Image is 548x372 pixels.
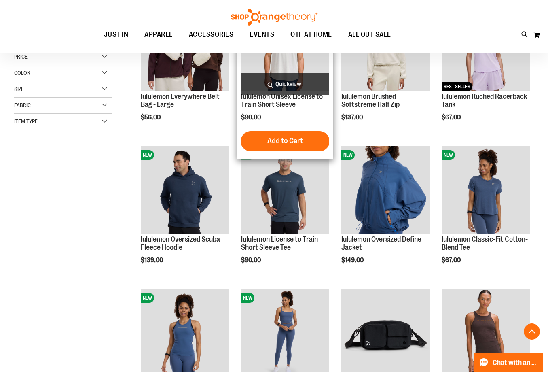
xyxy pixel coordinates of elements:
span: $90.00 [241,257,262,264]
span: $67.00 [442,114,462,121]
span: Size [14,86,24,92]
span: BEST SELLER [442,82,472,91]
img: lululemon Oversized Scuba Fleece Hoodie [141,146,229,234]
button: Chat with an Expert [474,353,544,372]
div: product [137,142,233,285]
span: $90.00 [241,114,262,121]
a: lululemon Unisex License to Train Short Sleeve [241,92,323,108]
span: Add to Cart [267,136,303,145]
a: lululemon Ruched Racerback Tank [442,92,527,108]
span: $56.00 [141,114,162,121]
span: Item Type [14,118,38,125]
button: Back To Top [524,323,540,340]
span: Color [14,70,30,76]
a: lululemon Oversized Define Jacket [341,235,421,251]
span: APPAREL [144,26,173,44]
a: lululemon Oversized Scuba Fleece HoodieNEW [141,146,229,236]
a: lululemon License to Train Short Sleeve TeeNEW [241,146,329,236]
span: NEW [141,150,154,160]
img: Shop Orangetheory [230,9,319,26]
span: $139.00 [141,257,164,264]
button: Add to Cart [241,131,330,151]
a: lululemon License to Train Short Sleeve Tee [241,235,318,251]
span: ACCESSORIES [189,26,234,44]
a: lululemon Oversized Define JacketNEW [341,146,430,236]
span: $137.00 [341,114,364,121]
a: lululemon Classic-Fit Cotton-Blend TeeNEW [442,146,530,236]
span: Chat with an Expert [493,359,538,367]
span: NEW [341,150,355,160]
span: EVENTS [250,26,274,44]
a: lululemon Brushed Softstreme Half Zip [341,92,400,108]
a: lululemon Oversized Scuba Fleece Hoodie [141,235,220,251]
img: lululemon Oversized Define Jacket [341,146,430,234]
span: NEW [241,293,254,303]
a: Quickview [241,73,329,95]
div: product [337,142,434,285]
img: lululemon License to Train Short Sleeve Tee [241,146,329,234]
span: $149.00 [341,257,365,264]
span: NEW [141,293,154,303]
span: OTF AT HOME [290,26,332,44]
span: Fabric [14,102,31,108]
div: product [438,142,534,285]
span: JUST IN [104,26,129,44]
span: NEW [442,150,455,160]
img: lululemon Classic-Fit Cotton-Blend Tee [442,146,530,234]
span: ALL OUT SALE [348,26,391,44]
div: product [237,142,333,285]
span: Price [14,53,28,60]
span: $67.00 [442,257,462,264]
a: lululemon Everywhere Belt Bag - Large [141,92,220,108]
a: lululemon Classic-Fit Cotton-Blend Tee [442,235,528,251]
